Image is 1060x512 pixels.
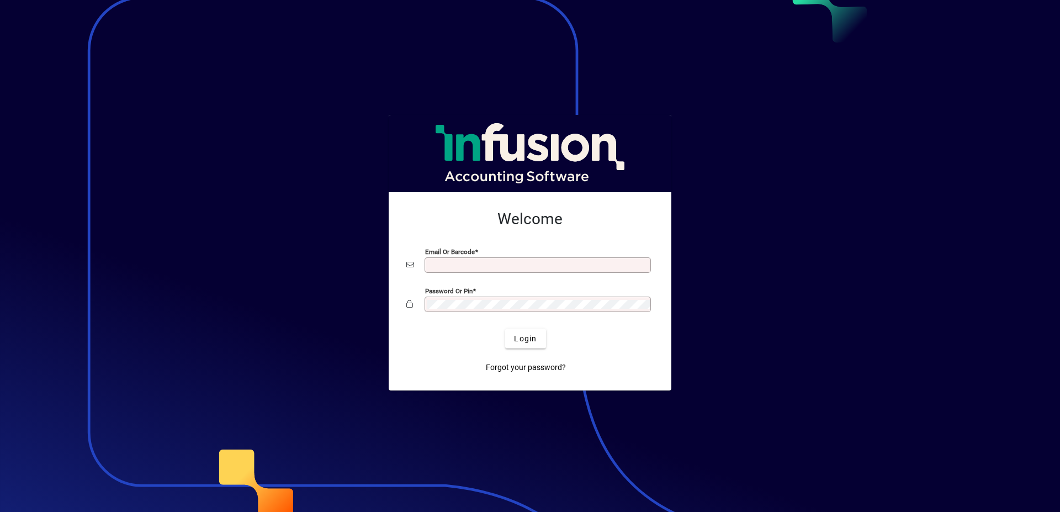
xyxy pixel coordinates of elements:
[486,362,566,373] span: Forgot your password?
[425,287,473,295] mat-label: Password or Pin
[505,329,545,349] button: Login
[425,248,475,256] mat-label: Email or Barcode
[481,357,570,377] a: Forgot your password?
[514,333,537,345] span: Login
[406,210,654,229] h2: Welcome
